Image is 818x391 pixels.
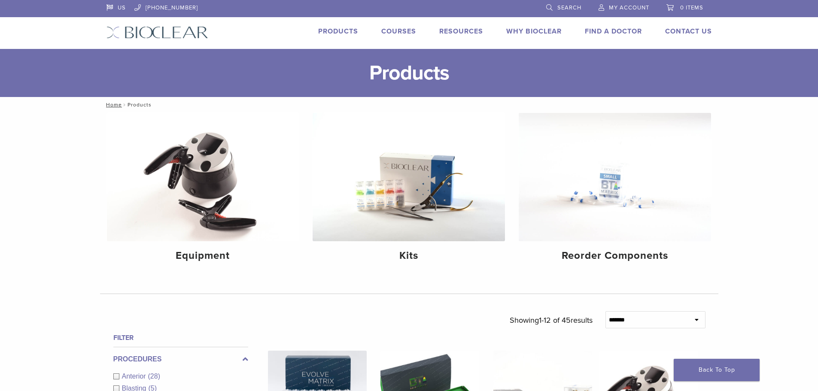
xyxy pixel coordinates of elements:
[506,27,562,36] a: Why Bioclear
[665,27,712,36] a: Contact Us
[122,103,128,107] span: /
[313,113,505,241] img: Kits
[106,26,208,39] img: Bioclear
[526,248,704,264] h4: Reorder Components
[107,113,299,269] a: Equipment
[122,373,148,380] span: Anterior
[319,248,498,264] h4: Kits
[557,4,581,11] span: Search
[113,333,248,343] h4: Filter
[313,113,505,269] a: Kits
[107,113,299,241] img: Equipment
[381,27,416,36] a: Courses
[539,315,571,325] span: 1-12 of 45
[113,354,248,364] label: Procedures
[585,27,642,36] a: Find A Doctor
[510,311,593,329] p: Showing results
[674,359,760,381] a: Back To Top
[114,248,292,264] h4: Equipment
[100,97,718,112] nav: Products
[519,113,711,269] a: Reorder Components
[103,102,122,108] a: Home
[680,4,703,11] span: 0 items
[148,373,160,380] span: (28)
[609,4,649,11] span: My Account
[318,27,358,36] a: Products
[519,113,711,241] img: Reorder Components
[439,27,483,36] a: Resources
